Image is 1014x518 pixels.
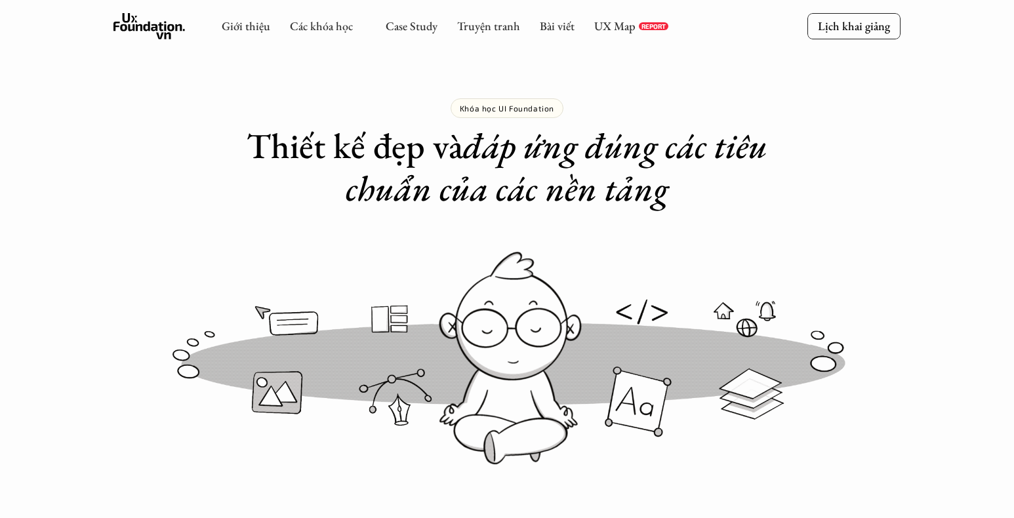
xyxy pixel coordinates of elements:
a: Các khóa học [290,18,353,33]
a: UX Map [594,18,636,33]
h1: Thiết kế đẹp và [245,125,769,210]
a: Bài viết [540,18,575,33]
p: REPORT [641,22,666,30]
p: Khóa học UI Foundation [460,104,554,113]
em: đáp ứng đúng các tiêu chuẩn của các nền tảng [346,123,775,211]
a: Truyện tranh [457,18,520,33]
a: Case Study [386,18,437,33]
p: Lịch khai giảng [818,18,890,33]
a: Giới thiệu [222,18,270,33]
a: Lịch khai giảng [807,13,901,39]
